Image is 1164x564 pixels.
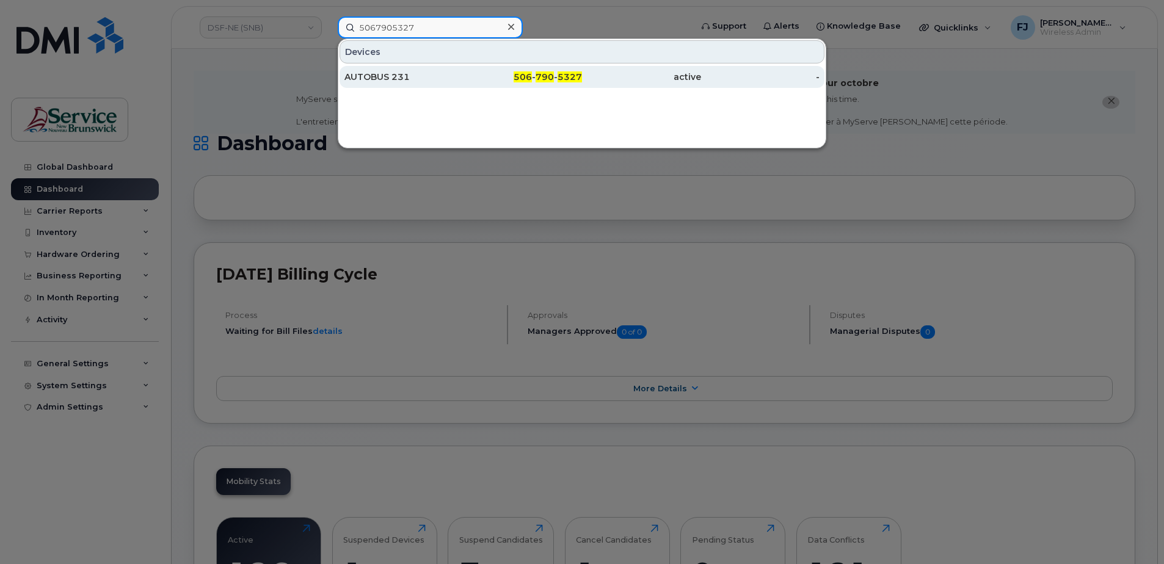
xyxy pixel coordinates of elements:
div: - [701,71,820,83]
div: - - [464,71,583,83]
a: AUTOBUS 231506-790-5327active- [340,66,824,88]
div: active [582,71,701,83]
div: Devices [340,40,824,63]
span: 506 [514,71,532,82]
span: 790 [536,71,554,82]
div: AUTOBUS 231 [344,71,464,83]
span: 5327 [558,71,582,82]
